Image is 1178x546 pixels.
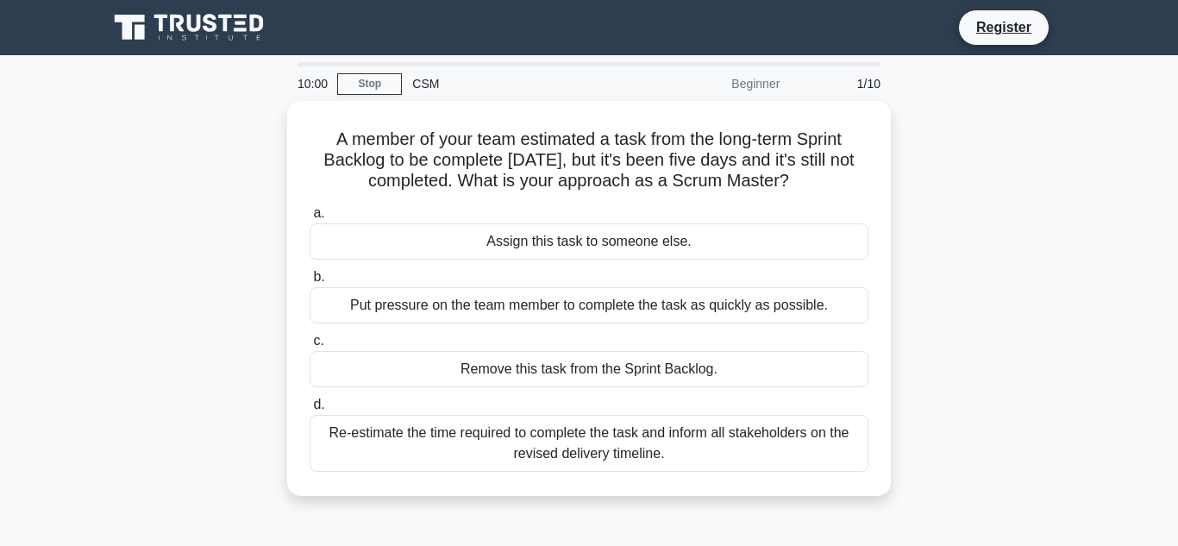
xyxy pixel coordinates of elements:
[308,129,870,192] h5: A member of your team estimated a task from the long-term Sprint Backlog to be complete [DATE], b...
[313,205,324,220] span: a.
[313,397,324,411] span: d.
[966,16,1042,38] a: Register
[402,66,639,101] div: CSM
[313,333,323,348] span: c.
[639,66,790,101] div: Beginner
[310,351,868,387] div: Remove this task from the Sprint Backlog.
[287,66,337,101] div: 10:00
[310,415,868,472] div: Re-estimate the time required to complete the task and inform all stakeholders on the revised del...
[790,66,891,101] div: 1/10
[310,287,868,323] div: Put pressure on the team member to complete the task as quickly as possible.
[337,73,402,95] a: Stop
[313,269,324,284] span: b.
[310,223,868,260] div: Assign this task to someone else.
